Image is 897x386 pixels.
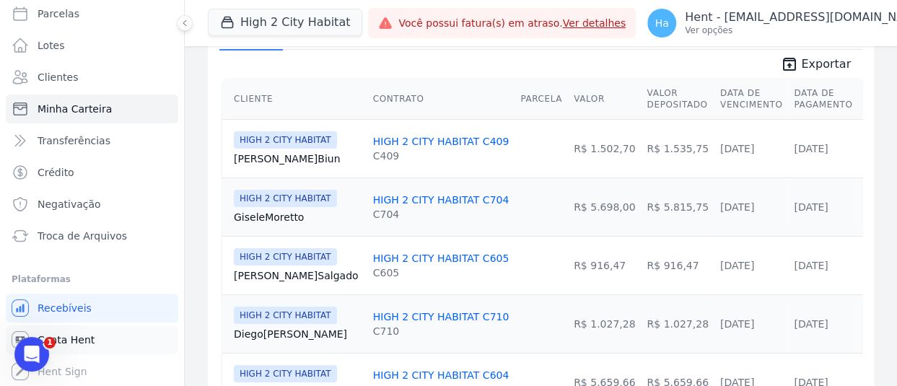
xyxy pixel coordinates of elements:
a: [DATE] [794,260,828,271]
a: Negativação [6,190,178,219]
th: Valor [568,79,641,120]
a: Transferências [6,126,178,155]
span: Negativação [38,197,101,211]
td: R$ 1.535,75 [641,119,714,177]
span: Transferências [38,133,110,148]
a: [DATE] [720,143,754,154]
a: Crédito [6,158,178,187]
div: C409 [373,149,509,163]
span: Lotes [38,38,65,53]
span: Minha Carteira [38,102,112,116]
span: Você possui fatura(s) em atraso. [398,16,626,31]
span: HIGH 2 CITY HABITAT [234,131,337,149]
span: HIGH 2 CITY HABITAT [234,365,337,382]
td: R$ 1.027,28 [641,294,714,353]
td: R$ 916,47 [641,236,714,294]
a: HIGH 2 CITY HABITAT C604 [373,369,509,381]
a: Troca de Arquivos [6,221,178,250]
a: Recebíveis [6,294,178,323]
a: GiseleMoretto [234,210,362,224]
a: [DATE] [720,318,754,330]
a: HIGH 2 CITY HABITAT C409 [373,136,509,147]
a: Minha Carteira [6,95,178,123]
div: Plataformas [12,271,172,288]
span: 1 [44,337,56,348]
a: HIGH 2 CITY HABITAT C704 [373,194,509,206]
span: Troca de Arquivos [38,229,127,243]
span: HIGH 2 CITY HABITAT [234,248,337,266]
span: HIGH 2 CITY HABITAT [234,190,337,207]
th: Parcela [515,79,568,120]
a: Clientes [6,63,178,92]
th: Contrato [367,79,515,120]
a: [PERSON_NAME]Biun [234,152,362,166]
td: R$ 5.698,00 [568,177,641,236]
a: Conta Hent [6,325,178,354]
a: Lotes [6,31,178,60]
a: [DATE] [794,318,828,330]
a: HIGH 2 CITY HABITAT C710 [373,311,509,323]
a: [PERSON_NAME]Salgado [234,268,362,283]
span: Exportar [801,56,851,73]
th: Valor Depositado [641,79,714,120]
th: Data de Vencimento [714,79,788,120]
button: High 2 City Habitat [208,9,362,36]
td: R$ 1.502,70 [568,119,641,177]
span: Conta Hent [38,333,95,347]
iframe: Intercom live chat [14,337,49,372]
div: C710 [373,324,509,338]
div: C605 [373,266,509,280]
td: R$ 5.815,75 [641,177,714,236]
div: C704 [373,207,509,221]
span: Ha [655,18,668,28]
a: [DATE] [720,260,754,271]
a: unarchive Exportar [769,56,862,76]
th: Data de Pagamento [788,79,858,120]
td: R$ 1.027,28 [568,294,641,353]
a: [DATE] [794,143,828,154]
i: unarchive [781,56,798,73]
span: Parcelas [38,6,79,21]
a: Ver detalhes [562,17,626,29]
a: [DATE] [720,201,754,213]
td: R$ 916,47 [568,236,641,294]
span: Recebíveis [38,301,92,315]
a: HIGH 2 CITY HABITAT C605 [373,253,509,264]
a: Diego[PERSON_NAME] [234,327,362,341]
th: Cliente [222,79,367,120]
a: [DATE] [794,201,828,213]
span: Clientes [38,70,78,84]
span: Crédito [38,165,74,180]
span: HIGH 2 CITY HABITAT [234,307,337,324]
